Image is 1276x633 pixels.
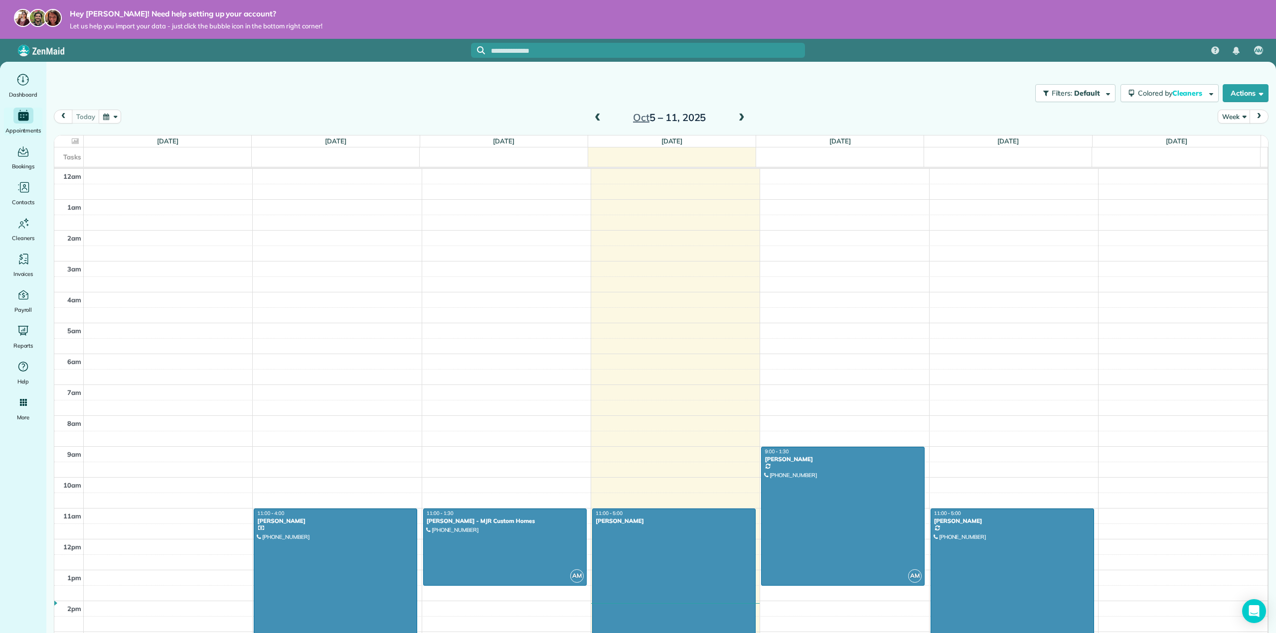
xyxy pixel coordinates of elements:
button: today [72,110,99,123]
a: [DATE] [157,137,178,145]
span: Reports [13,341,33,351]
img: michelle-19f622bdf1676172e81f8f8fba1fb50e276960ebfe0243fe18214015130c80e4.jpg [44,9,62,27]
a: [DATE] [493,137,514,145]
span: 2am [67,234,81,242]
a: Help [4,359,42,386]
h2: 5 – 11, 2025 [607,112,732,123]
img: maria-72a9807cf96188c08ef61303f053569d2e2a8a1cde33d635c8a3ac13582a053d.jpg [14,9,32,27]
button: Filters: Default [1035,84,1116,102]
img: jorge-587dff0eeaa6aab1f244e6dc62b8924c3b6ad411094392a53c71c6c4a576187d.jpg [29,9,47,27]
a: Payroll [4,287,42,315]
span: 11:00 - 1:30 [427,510,454,516]
strong: Hey [PERSON_NAME]! Need help setting up your account? [70,9,322,19]
div: Notifications [1226,40,1247,62]
button: prev [54,110,73,123]
span: Tasks [63,153,81,161]
svg: Focus search [477,46,485,54]
a: Cleaners [4,215,42,243]
div: [PERSON_NAME] [764,456,922,463]
span: 11am [63,512,81,520]
span: Cleaners [12,233,34,243]
span: Appointments [5,126,41,135]
span: 12pm [63,543,81,551]
span: Help [17,377,29,386]
span: Payroll [14,305,32,315]
span: 1pm [67,574,81,582]
span: 11:00 - 5:00 [596,510,623,516]
div: [PERSON_NAME] [257,517,414,524]
button: Week [1218,110,1250,123]
a: Bookings [4,143,42,171]
span: 9am [67,450,81,458]
span: 4am [67,296,81,304]
button: Focus search [471,46,485,54]
span: 2pm [67,605,81,613]
span: 11:00 - 5:00 [934,510,961,516]
a: Reports [4,323,42,351]
span: 1am [67,203,81,211]
span: 9:00 - 1:30 [765,448,789,455]
span: 7am [67,388,81,396]
span: Oct [633,111,649,124]
span: Default [1074,89,1101,98]
span: 8am [67,419,81,427]
span: Invoices [13,269,33,279]
a: [DATE] [829,137,851,145]
span: More [17,412,29,422]
span: Contacts [12,197,34,207]
span: Cleaners [1172,89,1204,98]
button: next [1250,110,1269,123]
a: [DATE] [997,137,1019,145]
span: 3am [67,265,81,273]
div: [PERSON_NAME] [934,517,1091,524]
span: Bookings [12,161,35,171]
a: Dashboard [4,72,42,100]
span: 10am [63,481,81,489]
span: Dashboard [9,90,37,100]
a: Filters: Default [1030,84,1116,102]
span: Colored by [1138,89,1206,98]
div: Open Intercom Messenger [1242,599,1266,623]
span: 12am [63,172,81,180]
span: Filters: [1052,89,1073,98]
a: [DATE] [1166,137,1187,145]
button: Colored byCleaners [1120,84,1219,102]
a: Appointments [4,108,42,135]
button: Actions [1223,84,1269,102]
nav: Main [1203,39,1276,62]
span: AM [908,569,922,583]
a: Invoices [4,251,42,279]
div: [PERSON_NAME] [595,517,753,524]
span: 6am [67,358,81,366]
div: [PERSON_NAME] - MJR Custom Homes [426,517,584,524]
span: 5am [67,327,81,335]
span: AM [1255,47,1263,55]
span: AM [570,569,584,583]
a: Contacts [4,179,42,207]
a: [DATE] [325,137,346,145]
span: 11:00 - 4:00 [257,510,284,516]
a: [DATE] [661,137,683,145]
span: Let us help you import your data - just click the bubble icon in the bottom right corner! [70,22,322,30]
